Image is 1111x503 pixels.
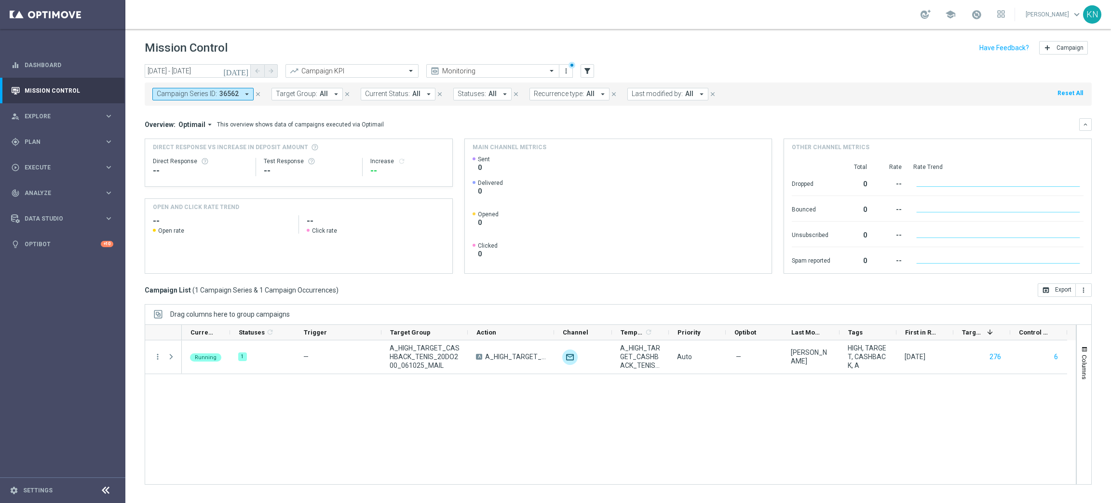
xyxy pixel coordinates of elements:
i: arrow_drop_down [697,90,706,98]
div: Data Studio [11,214,104,223]
button: Campaign Series ID: 36562 arrow_drop_down [152,88,254,100]
button: person_search Explore keyboard_arrow_right [11,112,114,120]
div: Row Groups [170,310,290,318]
span: 0 [478,250,498,258]
i: arrow_drop_down [598,90,607,98]
span: ) [336,286,339,294]
div: Dashboard [11,52,113,78]
i: settings [10,486,18,495]
i: keyboard_arrow_right [104,163,113,172]
div: Rate Trend [913,163,1084,171]
span: Campaign [1057,44,1084,51]
span: Templates [621,329,643,336]
i: arrow_drop_down [205,120,214,129]
span: Tags [848,329,863,336]
h3: Campaign List [145,286,339,294]
span: Priority [677,329,701,336]
span: 0 [478,163,490,172]
i: refresh [645,328,652,336]
span: — [736,352,741,361]
button: Recurrence type: All arrow_drop_down [529,88,610,100]
h4: Main channel metrics [473,143,546,152]
div: Direct Response [153,157,248,165]
button: keyboard_arrow_down [1079,118,1092,131]
div: -- [879,226,902,242]
div: Total [842,163,867,171]
span: A_HIGH_TARGET_CASHBACK_TENIS_20DO200_061025_MAIL [390,344,460,370]
span: A [476,354,482,360]
div: 0 [842,226,867,242]
a: [PERSON_NAME]keyboard_arrow_down [1025,7,1083,22]
span: Action [476,329,496,336]
span: Clicked [478,242,498,250]
div: Test Response [264,157,354,165]
button: Data Studio keyboard_arrow_right [11,215,114,223]
div: -- [264,165,354,177]
div: -- [879,175,902,191]
span: 0 [478,187,503,196]
i: arrow_drop_down [332,90,340,98]
div: -- [370,165,445,177]
div: Spam reported [792,252,830,267]
i: arrow_drop_down [501,90,509,98]
span: Targeted Customers [962,329,983,336]
div: 08 Oct 2025, Wednesday [905,352,925,361]
button: [DATE] [222,64,251,79]
button: arrow_back [251,64,264,78]
span: Statuses: [458,90,486,98]
i: filter_alt [583,67,592,75]
i: play_circle_outline [11,163,20,172]
i: close [255,91,261,98]
span: HIGH, TARGET, CASHBACK, A [848,344,888,370]
div: This overview shows data of campaigns executed via Optimail [217,120,384,129]
div: Rate [879,163,902,171]
h4: Other channel metrics [792,143,869,152]
button: more_vert [1076,283,1092,297]
a: Optibot [25,231,101,257]
div: Execute [11,163,104,172]
span: Opened [478,210,499,218]
i: refresh [266,328,274,336]
span: Optimail [178,120,205,129]
i: more_vert [1080,286,1087,294]
span: Data Studio [25,216,104,222]
span: Calculate column [643,327,652,337]
button: more_vert [153,352,162,361]
span: All [488,90,497,98]
span: ( [192,286,195,294]
span: Plan [25,139,104,145]
span: Delivered [478,179,503,187]
span: Drag columns here to group campaigns [170,310,290,318]
span: Channel [563,329,588,336]
button: gps_fixed Plan keyboard_arrow_right [11,138,114,146]
button: Mission Control [11,87,114,95]
h3: Overview: [145,120,176,129]
span: Control Customers [1019,329,1051,336]
div: Unsubscribed [792,226,830,242]
span: All [685,90,693,98]
div: Explore [11,112,104,121]
div: play_circle_outline Execute keyboard_arrow_right [11,164,114,171]
button: open_in_browser Export [1038,283,1076,297]
button: Target Group: All arrow_drop_down [271,88,343,100]
span: Optibot [734,329,756,336]
span: Open rate [158,227,184,235]
div: 0 [842,175,867,191]
a: Dashboard [25,52,113,78]
span: Sent [478,155,490,163]
div: -- [879,201,902,216]
span: school [945,9,956,20]
i: close [610,91,617,98]
span: Analyze [25,190,104,196]
div: -- [153,165,248,177]
i: preview [430,66,440,76]
div: 1 [238,352,247,361]
div: Plan [11,138,104,146]
h2: -- [153,215,291,227]
span: Recurrence type: [534,90,584,98]
button: equalizer Dashboard [11,61,114,69]
h1: Mission Control [145,41,228,55]
i: gps_fixed [11,138,20,146]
